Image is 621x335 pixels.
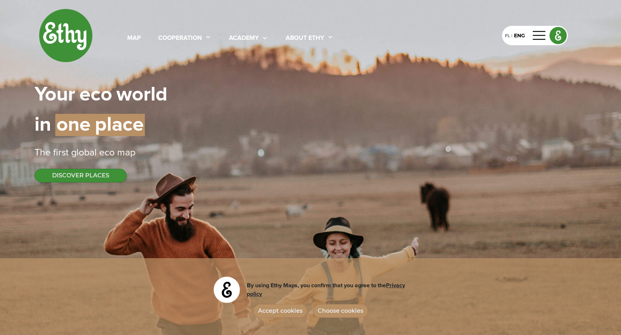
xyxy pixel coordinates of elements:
div: PL [505,32,510,39]
button: Accept cookies [253,304,307,318]
span: eco [79,85,112,105]
span: one [55,114,91,136]
div: cooperation [158,34,202,43]
div: map [127,34,141,43]
img: ethy-logo [39,9,93,62]
button: Choose cookies [313,304,368,318]
div: The first global eco map [34,146,586,160]
div: ENG [514,32,525,39]
button: DISCOVER PLACES [34,169,127,182]
div: | [510,33,514,39]
span: | [51,115,55,135]
span: place [95,114,145,136]
span: By using Ethy Maps, you confirm that you agree to the [247,283,405,297]
span: world [116,85,167,105]
span: in [34,115,51,135]
span: Your [34,85,75,105]
div: academy [229,34,259,43]
span: | [75,85,79,105]
img: logo_e.png [550,27,566,44]
div: About ethy [286,34,324,43]
span: | [91,114,95,136]
span: | [112,85,116,105]
img: logo_bw.png [212,275,241,304]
